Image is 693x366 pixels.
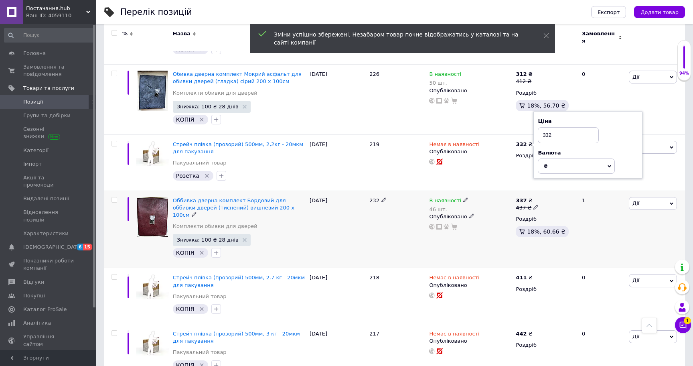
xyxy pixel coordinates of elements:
div: Опубліковано [429,148,512,155]
div: [DATE] [308,268,367,324]
a: Стрейч плівка (прозорий) 500мм, 2,2кг - 20мкм для пакування [173,141,303,155]
a: Пакувальний товар [173,349,227,356]
span: КОПІЯ [176,306,194,312]
div: 50 шт. [429,80,461,86]
span: КОПІЯ [176,250,194,256]
span: 218 [369,274,379,281]
div: [DATE] [308,134,367,191]
span: Головна [23,50,46,57]
div: Роздріб [516,342,575,349]
img: Стрейч пленка (прозрачный) 500мм, 2.7 кг – 20мкм для упаковки [136,274,169,299]
div: Ціна [538,118,638,125]
div: ₴ [516,141,532,148]
b: 337 [516,197,527,203]
div: [DATE] [308,191,367,268]
span: 15 [83,244,92,250]
span: Немає в наявності [429,274,479,283]
b: 312 [516,71,527,77]
span: Замовлення [582,30,616,45]
a: Пакувальний товар [173,159,227,167]
span: Постачання.hub [26,5,86,12]
div: Зміни успішно збережені. Незабаром товар почне відображатись у каталозі та на сайті компанії [274,31,523,47]
span: 18%, 56.70 ₴ [527,102,565,109]
span: Дії [632,74,639,80]
span: 18%, 60.66 ₴ [527,228,565,235]
div: 46 шт. [429,206,468,212]
span: 217 [369,331,379,337]
span: Немає в наявності [429,141,479,150]
img: Обивка дверная комплект Мокрый асфальт для обивки дверей (гладкий) серый 200 х 100см [138,71,168,111]
div: Роздріб [516,89,575,97]
img: Стрейч пленка (прозрачный) 500мм, 2,2кг – 20мкм для упаковки [136,141,169,166]
div: Опубліковано [429,282,512,289]
div: 437 ₴ [516,204,539,211]
span: 232 [369,197,379,203]
span: % [122,30,128,37]
span: Відновлення позицій [23,209,74,223]
span: Видалені позиції [23,195,69,202]
a: Стрейч плівка (прозорий) 500мм, 2.7 кг - 20мкм для пакування [173,274,305,288]
span: [DEMOGRAPHIC_DATA] [23,244,83,251]
span: Позиції [23,98,43,106]
svg: Видалити мітку [199,116,205,123]
svg: Видалити мітку [199,306,205,312]
span: Сезонні знижки [23,126,74,140]
b: 332 [516,141,527,147]
button: Додати товар [634,6,685,18]
span: Управління сайтом [23,333,74,348]
span: 6 [77,244,83,250]
div: 0 [577,268,627,324]
span: Аналітика [23,319,51,327]
span: Розетка [176,173,199,179]
div: ₴ [516,274,532,281]
span: Дії [632,277,639,283]
div: Роздріб [516,216,575,223]
span: Назва [173,30,190,37]
a: Обивка дверна комплект Мокрий асфальт для обивки дверей (гладка) сірий 200 х 100см [173,71,302,84]
span: Додати товар [640,9,679,15]
img: Обивка дверная комплект Бордовый для обивки двери (тисненый) вишневый 200 х 100см [137,197,168,237]
svg: Видалити мітку [204,173,210,179]
b: 411 [516,274,527,281]
span: ₴ [543,163,547,169]
span: Дії [632,333,639,340]
a: Комплекти обивки для дверей [173,89,257,97]
div: 0 [577,65,627,135]
span: Відгуки [23,279,44,286]
div: Опубліковано [429,338,512,345]
a: Комплекти обивки для дверей [173,223,257,230]
span: В наявності [429,71,461,79]
img: Стрейч пленка (прозрачный) 500мм, 3 кг – 20мкм для упаковки [136,330,169,356]
div: 412 ₴ [516,78,532,85]
div: Валюта [538,149,638,157]
span: Показники роботи компанії [23,257,74,272]
span: КОПІЯ [176,116,194,123]
div: ₴ [516,71,532,78]
div: ₴ [516,197,539,204]
span: Категорії [23,147,49,154]
span: Немає в наявності [429,331,479,339]
span: Імпорт [23,161,42,168]
div: 94% [678,71,691,76]
span: Каталог ProSale [23,306,67,313]
span: 219 [369,141,379,147]
span: Експорт [598,9,620,15]
span: Дії [632,200,639,206]
div: 1 [577,191,627,268]
div: Ваш ID: 4059110 [26,12,96,19]
span: Акції та промокоди [23,174,74,189]
a: Стрейч плівка (прозорий) 500мм, 3 кг - 20мкм для пакування [173,331,300,344]
svg: Видалити мітку [199,250,205,256]
button: Чат з покупцем1 [675,317,691,333]
button: Експорт [591,6,626,18]
input: Пошук [4,28,95,43]
span: Оббивка дверна комплект Бордовий для оббивки дверей (тиснений) вишневий 200 х 100см [173,197,294,218]
span: Знижка: 100 ₴ 28 днів [177,237,239,242]
span: 226 [369,71,379,77]
div: [DATE] [308,65,367,135]
div: Роздріб [516,152,575,159]
span: В наявності [429,197,461,206]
